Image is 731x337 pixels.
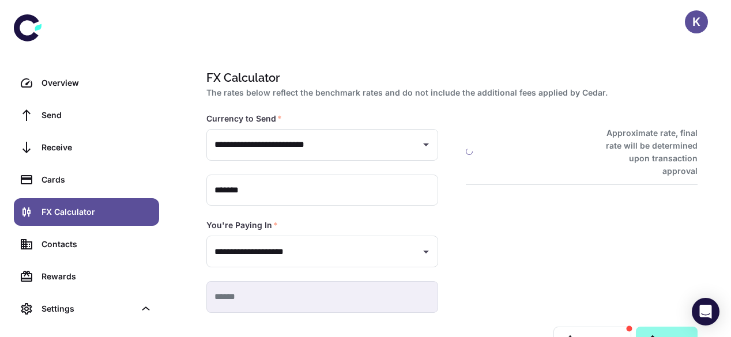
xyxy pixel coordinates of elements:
[42,173,152,186] div: Cards
[206,219,278,231] label: You're Paying In
[42,238,152,251] div: Contacts
[14,263,159,290] a: Rewards
[42,206,152,218] div: FX Calculator
[42,77,152,89] div: Overview
[593,127,698,177] h6: Approximate rate, final rate will be determined upon transaction approval
[14,230,159,258] a: Contacts
[14,198,159,226] a: FX Calculator
[14,101,159,129] a: Send
[418,244,434,260] button: Open
[14,134,159,161] a: Receive
[42,141,152,154] div: Receive
[206,113,282,124] label: Currency to Send
[14,69,159,97] a: Overview
[14,166,159,194] a: Cards
[206,69,693,86] h1: FX Calculator
[685,10,708,33] button: K
[42,302,135,315] div: Settings
[14,295,159,323] div: Settings
[692,298,719,325] div: Open Intercom Messenger
[418,137,434,153] button: Open
[42,270,152,283] div: Rewards
[42,109,152,122] div: Send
